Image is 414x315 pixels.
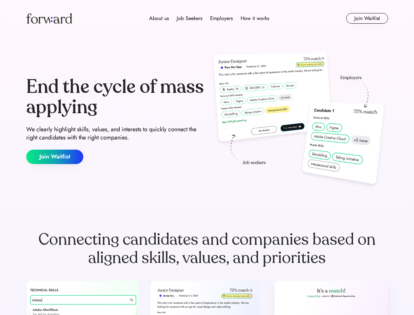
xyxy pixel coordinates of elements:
button: Join Waitlist [26,150,83,164]
div: End the cycle of mass applying [26,77,205,117]
img: hero-image.png [210,50,388,191]
div: Job Seekers [177,14,202,22]
div: About us [149,14,169,22]
div: Connecting candidates and companies based on aligned skills, values, and priorities [26,230,388,267]
button: Join Waitlist [346,13,388,24]
div: How it works [241,14,269,22]
div: We clearly highlight skills, values, and interests to quickly connect the right candidates with t... [26,125,205,142]
div: Employers [210,14,233,22]
img: Forward logo [26,13,72,24]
